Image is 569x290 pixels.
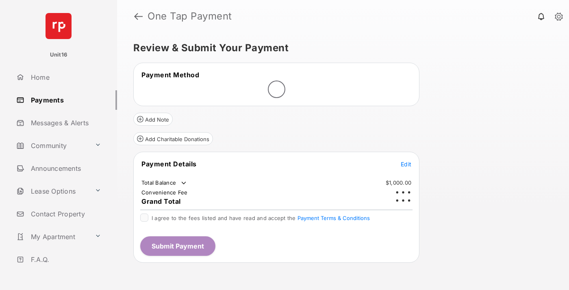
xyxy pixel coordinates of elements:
[13,159,117,178] a: Announcements
[133,132,213,145] button: Add Charitable Donations
[148,11,232,21] strong: One Tap Payment
[141,179,188,187] td: Total Balance
[13,68,117,87] a: Home
[298,215,370,221] button: I agree to the fees listed and have read and accept the
[141,189,188,196] td: Convenience Fee
[13,204,117,224] a: Contact Property
[401,161,411,168] span: Edit
[152,215,370,221] span: I agree to the fees listed and have read and accept the
[13,181,91,201] a: Lease Options
[13,113,117,133] a: Messages & Alerts
[133,113,173,126] button: Add Note
[141,71,199,79] span: Payment Method
[50,51,67,59] p: Unit16
[133,43,546,53] h5: Review & Submit Your Payment
[13,250,117,269] a: F.A.Q.
[385,179,412,186] td: $1,000.00
[13,227,91,246] a: My Apartment
[13,136,91,155] a: Community
[46,13,72,39] img: svg+xml;base64,PHN2ZyB4bWxucz0iaHR0cDovL3d3dy53My5vcmcvMjAwMC9zdmciIHdpZHRoPSI2NCIgaGVpZ2h0PSI2NC...
[140,236,215,256] button: Submit Payment
[141,197,181,205] span: Grand Total
[141,160,197,168] span: Payment Details
[13,90,117,110] a: Payments
[401,160,411,168] button: Edit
